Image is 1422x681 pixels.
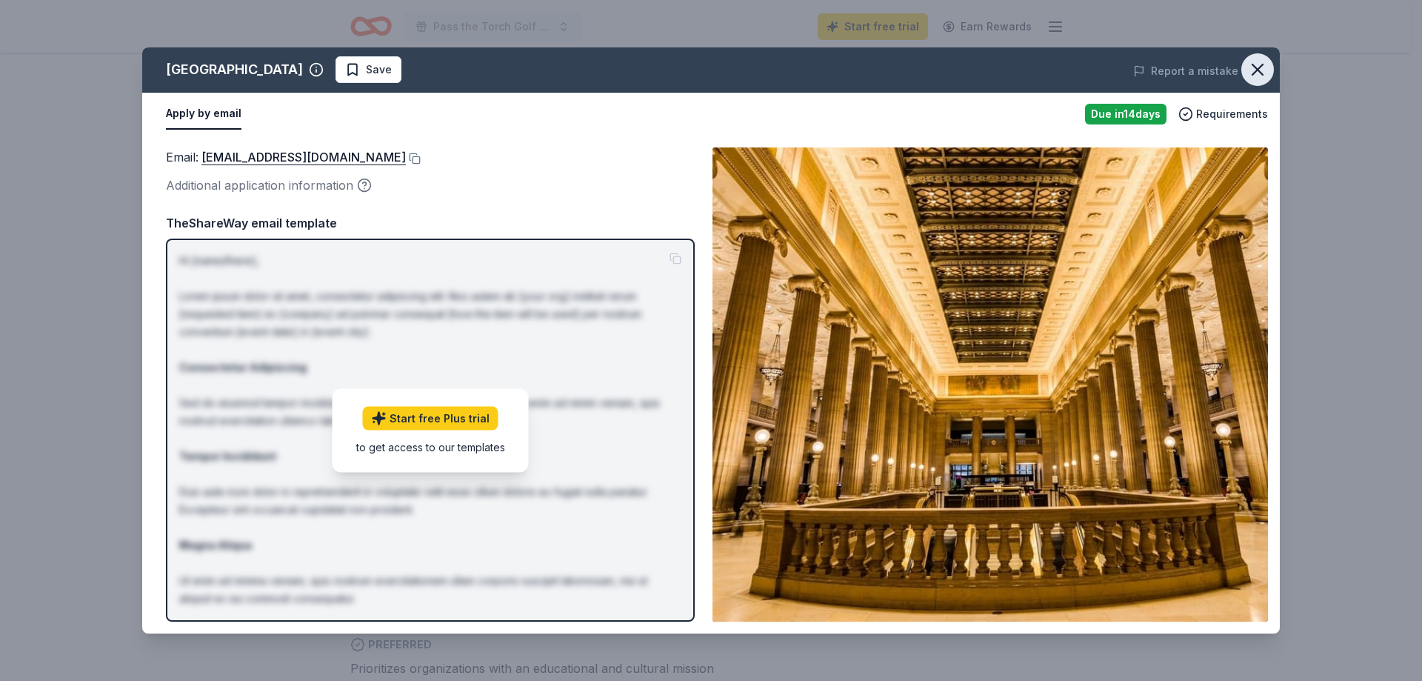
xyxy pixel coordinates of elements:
[363,406,498,430] a: Start free Plus trial
[366,61,392,79] span: Save
[166,176,695,195] div: Additional application information
[166,150,406,165] span: Email :
[166,58,303,82] div: [GEOGRAPHIC_DATA]
[179,450,276,462] strong: Tempor Incididunt
[1178,105,1268,123] button: Requirements
[1196,105,1268,123] span: Requirements
[179,361,307,373] strong: Consectetur Adipiscing
[336,56,401,83] button: Save
[1085,104,1166,124] div: Due in 14 days
[712,147,1268,622] img: Image for Chicago Architecture Center
[201,147,406,167] a: [EMAIL_ADDRESS][DOMAIN_NAME]
[356,439,505,454] div: to get access to our templates
[1133,62,1238,80] button: Report a mistake
[166,99,241,130] button: Apply by email
[166,213,695,233] div: TheShareWay email template
[179,539,252,551] strong: Magna Aliqua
